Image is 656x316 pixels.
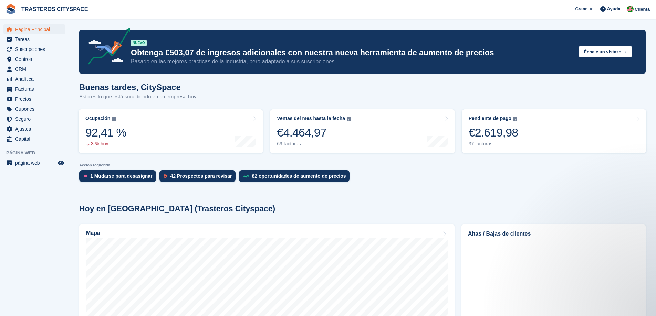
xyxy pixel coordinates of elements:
[79,170,159,185] a: 1 Mudarse para desasignar
[3,104,65,114] a: menu
[79,83,196,92] h1: Buenas tardes, CitySpace
[15,54,56,64] span: Centros
[79,204,275,214] h2: Hoy en [GEOGRAPHIC_DATA] (Trasteros Cityspace)
[131,40,147,46] div: NUEVO
[15,44,56,54] span: Suscripciones
[239,170,353,185] a: 82 oportunidades de aumento de precios
[85,141,126,147] div: 3 % hoy
[347,117,351,121] img: icon-info-grey-7440780725fd019a000dd9b08b2336e03edf1995a4989e88bcd33f0948082b44.svg
[15,124,56,134] span: Ajustes
[15,158,56,168] span: página web
[164,174,167,178] img: prospect-51fa495bee0391a8d652442698ab0144808aea92771e9ea1ae160a38d050c398.svg
[85,126,126,140] div: 92,41 %
[607,6,621,12] span: Ayuda
[3,124,65,134] a: menu
[468,230,639,238] h2: Altas / Bajas de clientes
[277,126,351,140] div: €4.464,97
[3,54,65,64] a: menu
[3,134,65,144] a: menu
[15,94,56,104] span: Precios
[462,109,646,153] a: Pendiente de pago €2.619,98 37 facturas
[243,175,249,178] img: price_increase_opportunities-93ffe204e8149a01c8c9dc8f82e8f89637d9d84a8eef4429ea346261dce0b2c0.svg
[90,173,153,179] div: 1 Mudarse para desasignar
[3,34,65,44] a: menu
[159,170,239,185] a: 42 Prospectos para revisar
[131,58,573,65] p: Basado en las mejores prácticas de la industria, pero adaptado a sus suscripciones.
[469,141,518,147] div: 37 facturas
[627,6,634,12] img: CitySpace
[6,150,69,156] span: Página web
[83,174,87,178] img: move_outs_to_deallocate_icon-f764333ba52eb49d3ac5e1228854f67142a1ed5810a6f6cc68b1a99e826820c5.svg
[79,93,196,101] p: Esto es lo que está sucediendo en su empresa hoy
[112,117,116,121] img: icon-info-grey-7440780725fd019a000dd9b08b2336e03edf1995a4989e88bcd33f0948082b44.svg
[86,230,100,236] h2: Mapa
[3,24,65,34] a: menu
[3,84,65,94] a: menu
[270,109,455,153] a: Ventas del mes hasta la fecha €4.464,97 69 facturas
[469,126,518,140] div: €2.619,98
[19,3,91,15] a: TRASTEROS CITYSPACE
[15,134,56,144] span: Capital
[579,46,632,57] button: Échale un vistazo →
[3,114,65,124] a: menu
[3,44,65,54] a: menu
[513,117,517,121] img: icon-info-grey-7440780725fd019a000dd9b08b2336e03edf1995a4989e88bcd33f0948082b44.svg
[15,74,56,84] span: Analítica
[15,24,56,34] span: Página Principal
[277,116,345,121] div: Ventas del mes hasta la fecha
[131,48,573,58] p: Obtenga €503,07 de ingresos adicionales con nuestra nueva herramienta de aumento de precios
[15,114,56,124] span: Seguro
[15,64,56,74] span: CRM
[3,64,65,74] a: menu
[3,158,65,168] a: menú
[277,141,351,147] div: 69 facturas
[170,173,232,179] div: 42 Prospectos para revisar
[57,159,65,167] a: Vista previa de la tienda
[6,4,16,14] img: stora-icon-8386f47178a22dfd0bd8f6a31ec36ba5ce8667c1dd55bd0f319d3a0aa187defe.svg
[15,104,56,114] span: Cupones
[15,34,56,44] span: Tareas
[85,116,110,121] div: Ocupación
[469,116,511,121] div: Pendiente de pago
[575,6,587,12] span: Crear
[15,84,56,94] span: Facturas
[3,74,65,84] a: menu
[82,28,131,67] img: price-adjustments-announcement-icon-8257ccfd72463d97f412b2fc003d46551f7dbcb40ab6d574587a9cd5c0d94...
[252,173,346,179] div: 82 oportunidades de aumento de precios
[635,6,650,13] span: Cuenta
[3,94,65,104] a: menu
[79,163,646,167] p: Acción requerida
[79,109,263,153] a: Ocupación 92,41 % 3 % hoy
